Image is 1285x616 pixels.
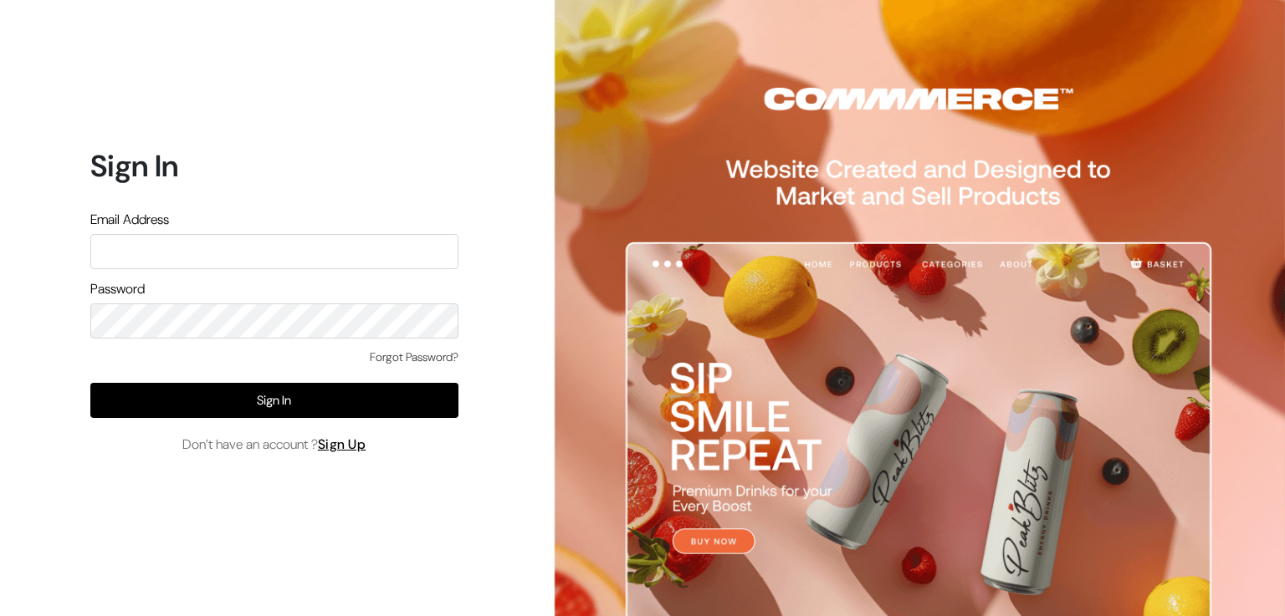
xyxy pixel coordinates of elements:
[182,435,366,455] span: Don’t have an account ?
[318,435,366,453] a: Sign Up
[90,148,458,184] h1: Sign In
[90,383,458,418] button: Sign In
[90,279,145,299] label: Password
[370,349,458,366] a: Forgot Password?
[90,210,169,230] label: Email Address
